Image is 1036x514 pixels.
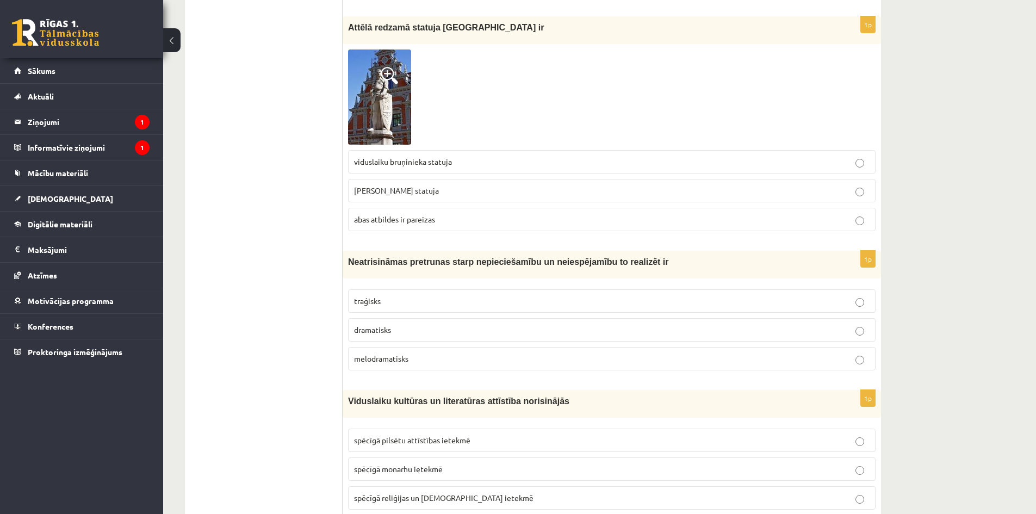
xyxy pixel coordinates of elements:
[28,135,150,160] legend: Informatīvie ziņojumi
[354,464,443,474] span: spēcīgā monarhu ietekmē
[28,66,55,76] span: Sākums
[354,185,439,195] span: [PERSON_NAME] statuja
[860,250,876,268] p: 1p
[28,91,54,101] span: Aktuāli
[354,493,533,503] span: spēcīgā reliģijas un [DEMOGRAPHIC_DATA] ietekmē
[348,397,569,406] span: Viduslaiku kultūras un literatūras attīstība norisinājās
[28,109,150,134] legend: Ziņojumi
[855,495,864,504] input: spēcīgā reliģijas un [DEMOGRAPHIC_DATA] ietekmē
[28,296,114,306] span: Motivācijas programma
[855,188,864,196] input: [PERSON_NAME] statuja
[14,135,150,160] a: Informatīvie ziņojumi1
[354,435,470,445] span: spēcīgā pilsētu attīstības ietekmē
[135,115,150,129] i: 1
[14,58,150,83] a: Sākums
[14,339,150,364] a: Proktoringa izmēģinājums
[14,263,150,288] a: Atzīmes
[855,327,864,336] input: dramatisks
[135,140,150,155] i: 1
[28,219,92,229] span: Digitālie materiāli
[348,23,544,32] span: Attēlā redzamā statuja [GEOGRAPHIC_DATA] ir
[14,237,150,262] a: Maksājumi
[855,216,864,225] input: abas atbildes ir pareizas
[855,356,864,364] input: melodramatisks
[354,325,391,335] span: dramatisks
[14,160,150,185] a: Mācību materiāli
[855,437,864,446] input: spēcīgā pilsētu attīstības ietekmē
[28,347,122,357] span: Proktoringa izmēģinājums
[28,168,88,178] span: Mācību materiāli
[14,212,150,237] a: Digitālie materiāli
[354,157,452,166] span: viduslaiku bruņinieka statuja
[855,159,864,168] input: viduslaiku bruņinieka statuja
[354,354,408,363] span: melodramatisks
[28,270,57,280] span: Atzīmes
[354,296,381,306] span: traģisks
[860,389,876,407] p: 1p
[14,288,150,313] a: Motivācijas programma
[14,314,150,339] a: Konferences
[348,49,411,145] img: 1.jpg
[855,466,864,475] input: spēcīgā monarhu ietekmē
[28,194,113,203] span: [DEMOGRAPHIC_DATA]
[855,298,864,307] input: traģisks
[860,16,876,33] p: 1p
[354,214,435,224] span: abas atbildes ir pareizas
[14,109,150,134] a: Ziņojumi1
[12,19,99,46] a: Rīgas 1. Tālmācības vidusskola
[348,257,669,267] span: Neatrisināmas pretrunas starp nepieciešamību un neiespējamību to realizēt ir
[14,186,150,211] a: [DEMOGRAPHIC_DATA]
[28,321,73,331] span: Konferences
[28,237,150,262] legend: Maksājumi
[14,84,150,109] a: Aktuāli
